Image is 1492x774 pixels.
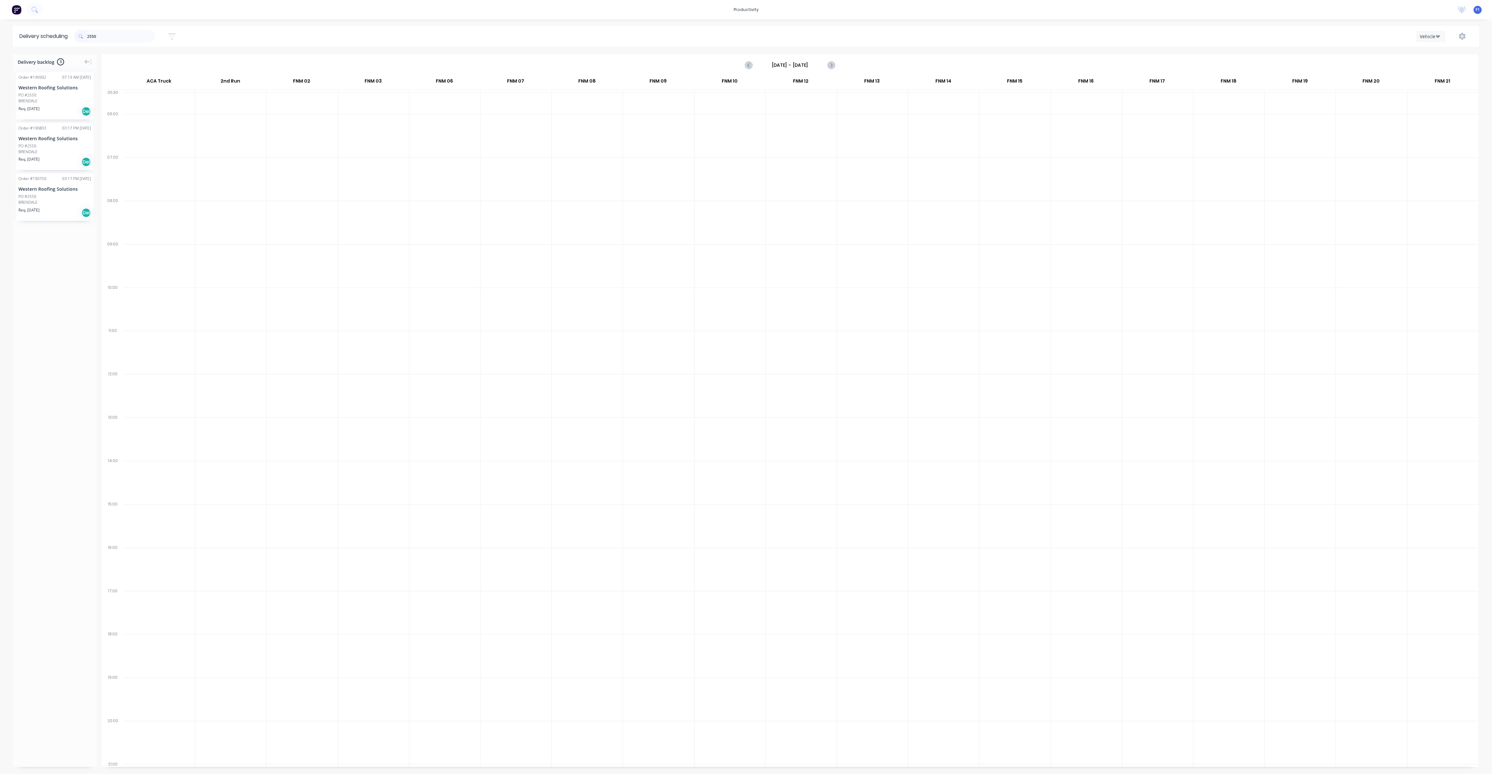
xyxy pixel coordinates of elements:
[730,5,762,15] div: productivity
[18,92,36,98] div: PO #2550
[102,717,124,760] div: 20:00
[18,176,46,182] div: Order # 190750
[123,75,195,90] div: ACA Truck
[102,544,124,587] div: 16:00
[13,26,74,47] div: Delivery scheduling
[102,760,124,768] div: 21:00
[102,89,124,110] div: 05:30
[18,156,40,162] span: Req. [DATE]
[87,30,155,43] input: Search for orders
[102,110,124,154] div: 06:00
[102,240,124,284] div: 09:00
[57,58,64,65] span: 3
[337,75,408,90] div: FNM 03
[979,75,1050,90] div: FNM 15
[18,135,91,142] div: Western Roofing Solutions
[1050,75,1121,90] div: FNM 16
[102,500,124,544] div: 15:00
[102,414,124,457] div: 13:00
[195,75,266,90] div: 2nd Run
[81,157,91,167] div: Del
[102,284,124,327] div: 10:00
[18,125,46,131] div: Order # 190803
[1407,75,1478,90] div: FNM 21
[18,106,40,112] span: Req. [DATE]
[18,199,91,205] div: BRENDALE
[102,457,124,500] div: 14:00
[102,197,124,240] div: 08:00
[1336,75,1407,90] div: FNM 20
[837,75,908,90] div: FNM 13
[908,75,979,90] div: FNM 14
[102,327,124,370] div: 11:00
[18,59,54,65] span: Delivery backlog
[765,75,836,90] div: FNM 12
[694,75,765,90] div: FNM 10
[18,98,91,104] div: BRENDALE
[1420,33,1439,40] div: Vehicle
[81,208,91,218] div: Del
[266,75,337,90] div: FNM 02
[1475,7,1480,13] span: F1
[1122,75,1193,90] div: FNM 17
[62,74,91,80] div: 07:19 AM [DATE]
[18,186,91,192] div: Western Roofing Solutions
[102,674,124,717] div: 19:00
[18,74,46,80] div: Order # 190902
[102,370,124,414] div: 12:00
[102,587,124,631] div: 17:00
[81,107,91,116] div: Del
[623,75,694,90] div: FNM 09
[62,176,91,182] div: 03:17 PM [DATE]
[102,630,124,674] div: 18:00
[18,143,36,149] div: PO #2550
[551,75,622,90] div: FNM 08
[18,149,91,155] div: BRENDALE
[62,125,91,131] div: 03:17 PM [DATE]
[18,194,36,199] div: PO #2550
[102,154,124,197] div: 07:00
[1264,75,1335,90] div: FNM 19
[409,75,480,90] div: FNM 06
[1416,31,1445,42] button: Vehicle
[18,84,91,91] div: Western Roofing Solutions
[1193,75,1264,90] div: FNM 18
[18,207,40,213] span: Req. [DATE]
[480,75,551,90] div: FNM 07
[12,5,21,15] img: Factory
